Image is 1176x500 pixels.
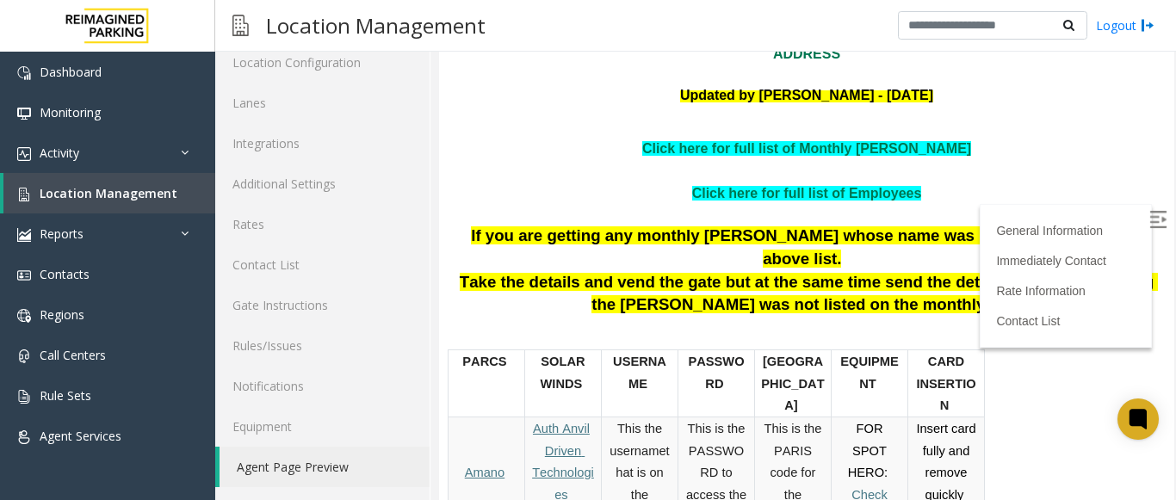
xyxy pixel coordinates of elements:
a: Lanes [215,83,430,123]
a: Click here for full list of Monthly [PERSON_NAME] [203,103,532,118]
img: 'icon' [17,309,31,323]
a: Location Management [3,173,215,213]
a: Click here for full list of Employees [253,148,483,163]
span: Updated by [PERSON_NAME] - [DATE] [241,50,494,65]
img: Open/Close Sidebar Menu [710,173,727,190]
a: Immediately Contact [557,216,667,230]
span: This the username [170,384,226,420]
a: Rates [215,204,430,244]
a: Auth Anvil [94,383,151,398]
span: PARCS [23,317,67,330]
span: Take the details and vend the gate but at the same time send the details to the MOD stating the [... [21,235,720,276]
a: Gate Instructions [215,285,430,325]
a: Additional Settings [215,164,430,204]
span: Rule Sets [40,387,91,404]
img: pageIcon [232,4,249,46]
img: 'icon' [17,269,31,282]
img: 'icon' [17,430,31,444]
h3: Location Management [257,4,494,46]
span: EQUIPMENT [401,317,460,353]
a: Agent Page Preview [220,447,430,487]
img: logout [1141,16,1154,34]
img: 'icon' [17,147,31,161]
span: If you are getting any monthly [PERSON_NAME] whose name was not mentioned on the above list. [32,188,708,230]
span: SOLAR WINDS [102,317,150,353]
span: Regions [40,306,84,323]
img: 'icon' [17,390,31,404]
span: D [275,339,285,353]
a: Integrations [215,123,430,164]
img: 'icon' [17,349,31,363]
img: 'icon' [17,228,31,242]
span: Call Centers [40,347,106,363]
span: Activity [40,145,79,161]
a: Notifications [215,366,430,406]
img: 'icon' [17,107,31,120]
a: ADDRESS [334,9,401,23]
a: Contact List [557,276,621,290]
img: 'icon' [17,188,31,201]
a: Location Configuration [215,42,430,83]
span: CARD INSERTION [477,317,536,374]
span: Amano [26,428,65,441]
span: USERNAME [174,317,227,353]
a: Rules/Issues [215,325,430,366]
a: General Information [557,186,664,200]
a: Amano [26,427,65,441]
span: Insert card fully and remove quickly [477,384,540,464]
span: Reports [40,225,84,242]
span: This is the PARIS code for the location [325,384,387,485]
img: 'icon' [17,66,31,80]
span: This is the PASSWORD to access the server [247,384,311,485]
a: Contact List [215,244,430,285]
span: Contacts [40,266,90,282]
span: Auth Anvil [94,384,151,398]
a: Equipment [215,406,430,447]
a: Rate Information [557,246,647,260]
span: Monitoring [40,104,101,120]
span: Agent Services [40,428,121,444]
span: Dashboard [40,64,102,80]
span: PASSWOR [249,317,305,353]
a: Logout [1096,16,1154,34]
span: FOR SPOT HERO: [409,384,451,441]
a: Driven Technologies [93,405,155,464]
span: [GEOGRAPHIC_DATA] [322,317,385,374]
span: Location Management [40,185,177,201]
